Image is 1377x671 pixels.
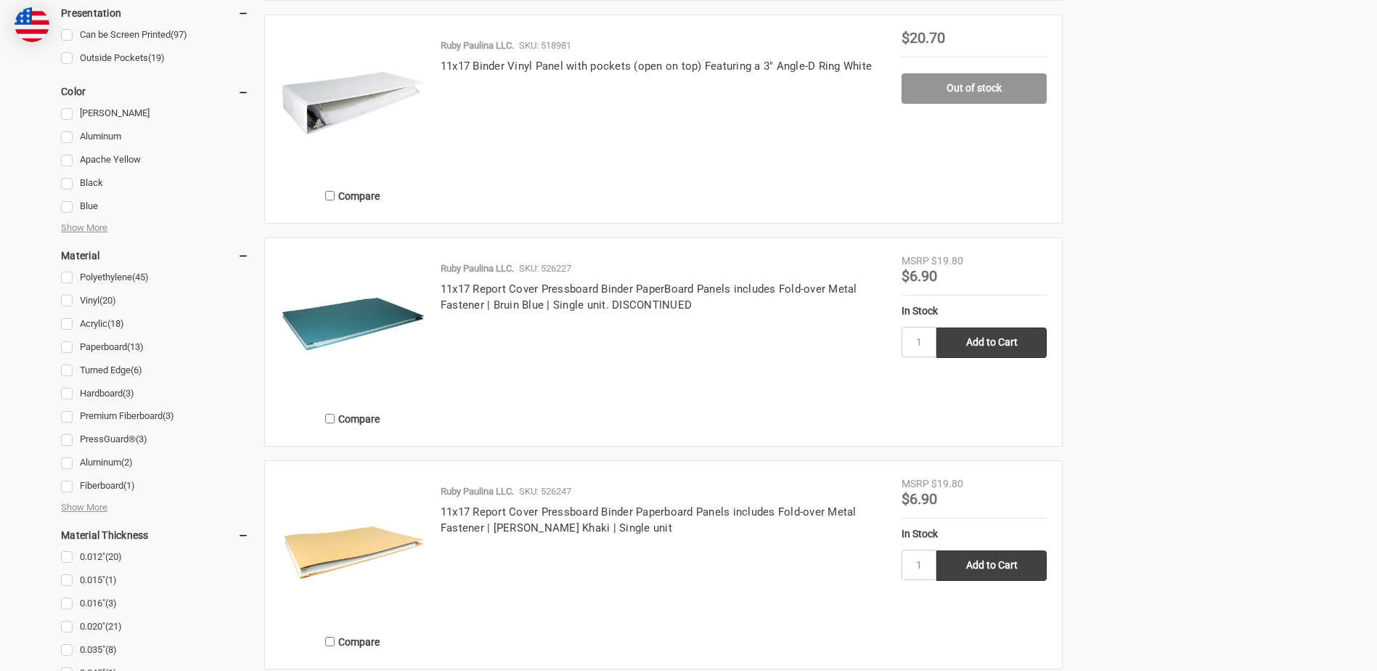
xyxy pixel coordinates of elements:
a: 0.015" [61,571,249,590]
a: Out of stock [902,73,1047,104]
img: 11x17 Binder Vinyl Panel with pockets Featuring a 3" Angle-D Ring White [280,30,425,176]
label: Compare [280,407,425,431]
input: Compare [325,637,335,646]
a: 11x17 Report Cover Pressboard Binder PaperBoard Panels includes Fold-over Metal Fastener | Bruin ... [441,282,857,312]
input: Add to Cart [936,328,1047,358]
p: SKU: 518981 [519,38,571,53]
a: Polyethylene [61,268,249,288]
label: Compare [280,184,425,208]
span: (3) [123,388,134,399]
span: $19.80 [931,255,963,267]
a: Turned Edge [61,361,249,381]
div: In Stock [902,526,1047,542]
a: 0.020" [61,617,249,637]
div: MSRP [902,253,929,269]
a: 0.012" [61,548,249,567]
a: Black [61,174,249,193]
a: PressGuard® [61,430,249,450]
img: 11x17 Report Cover Pressboard Binder PaperBoard Panels includes Fold-over Metal Fastener | Bruin ... [280,253,425,399]
a: Aluminum [61,453,249,473]
a: 11x17 Report Cover Pressboard Binder Paperboard Panels includes Fold-over Metal Fastener | [PERSO... [441,505,857,535]
input: Add to Cart [936,550,1047,581]
p: Ruby Paulina LLC. [441,484,514,499]
span: (8) [105,644,117,655]
a: [PERSON_NAME] [61,104,249,123]
span: (18) [107,318,124,329]
span: $20.70 [902,29,945,46]
p: Ruby Paulina LLC. [441,38,514,53]
a: Paperboard [61,338,249,357]
a: Outside Pockets [61,49,249,68]
span: $19.80 [931,478,963,489]
span: (19) [148,52,165,63]
span: Show More [61,500,107,515]
img: duty and tax information for United States [15,7,49,42]
h5: Presentation [61,4,249,22]
a: 0.035" [61,640,249,660]
span: $6.90 [902,267,937,285]
a: Acrylic [61,314,249,334]
span: (20) [105,551,122,562]
a: Blue [61,197,249,216]
a: Apache Yellow [61,150,249,170]
a: Vinyl [61,291,249,311]
span: (1) [105,574,117,585]
span: (13) [127,341,144,352]
img: 11x17 Report Cover Pressboard Binder Paperboard Panels includes Fold-over Metal Fastener | Woffor... [280,476,425,622]
a: Aluminum [61,127,249,147]
span: (2) [121,457,133,468]
label: Compare [280,630,425,654]
span: (6) [131,365,142,375]
span: (3) [136,434,147,444]
h5: Material [61,247,249,264]
a: Can be Screen Printed [61,25,249,45]
span: (45) [132,272,149,282]
h5: Color [61,83,249,100]
p: Ruby Paulina LLC. [441,261,514,276]
input: Compare [325,191,335,200]
span: (3) [163,410,174,421]
a: 0.016" [61,594,249,614]
span: (3) [105,598,117,609]
span: (97) [171,29,187,40]
a: Premium Fiberboard [61,407,249,426]
span: (1) [123,480,135,491]
span: $6.90 [902,490,937,508]
a: Hardboard [61,384,249,404]
span: (20) [99,295,116,306]
span: (21) [105,621,122,632]
p: SKU: 526227 [519,261,571,276]
div: In Stock [902,304,1047,319]
h5: Material Thickness [61,526,249,544]
input: Compare [325,414,335,423]
div: MSRP [902,476,929,492]
p: SKU: 526247 [519,484,571,499]
a: 11x17 Binder Vinyl Panel with pockets (open on top) Featuring a 3" Angle-D Ring White [441,60,872,73]
span: Show More [61,221,107,235]
a: Fiberboard [61,476,249,496]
